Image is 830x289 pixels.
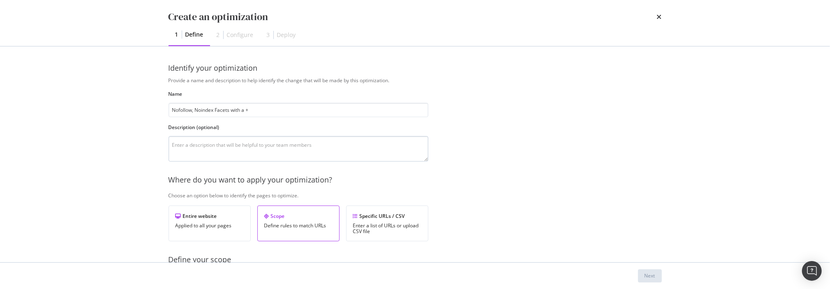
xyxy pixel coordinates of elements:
button: Next [638,269,662,282]
div: times [657,10,662,24]
div: Scope [264,213,333,220]
div: Applied to all your pages [176,223,244,229]
div: Choose an option below to identify the pages to optimize. [169,192,703,199]
div: Identify your optimization [169,63,662,74]
div: Next [645,272,655,279]
div: Entire website [176,213,244,220]
div: 2 [217,31,220,39]
input: Enter an optimization name to easily find it back [169,103,428,117]
div: Open Intercom Messenger [802,261,822,281]
div: Define rules to match URLs [264,223,333,229]
div: 1 [175,30,178,39]
div: Specific URLs / CSV [353,213,421,220]
div: Configure [227,31,254,39]
label: Name [169,90,428,97]
div: 3 [267,31,270,39]
div: Define your scope [169,254,703,265]
div: Create an optimization [169,10,268,24]
div: Define [185,30,203,39]
div: Deploy [277,31,296,39]
div: Enter a list of URLs or upload CSV file [353,223,421,234]
div: Where do you want to apply your optimization? [169,175,703,185]
label: Description (optional) [169,124,428,131]
div: Provide a name and description to help identify the change that will be made by this optimization. [169,77,703,84]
